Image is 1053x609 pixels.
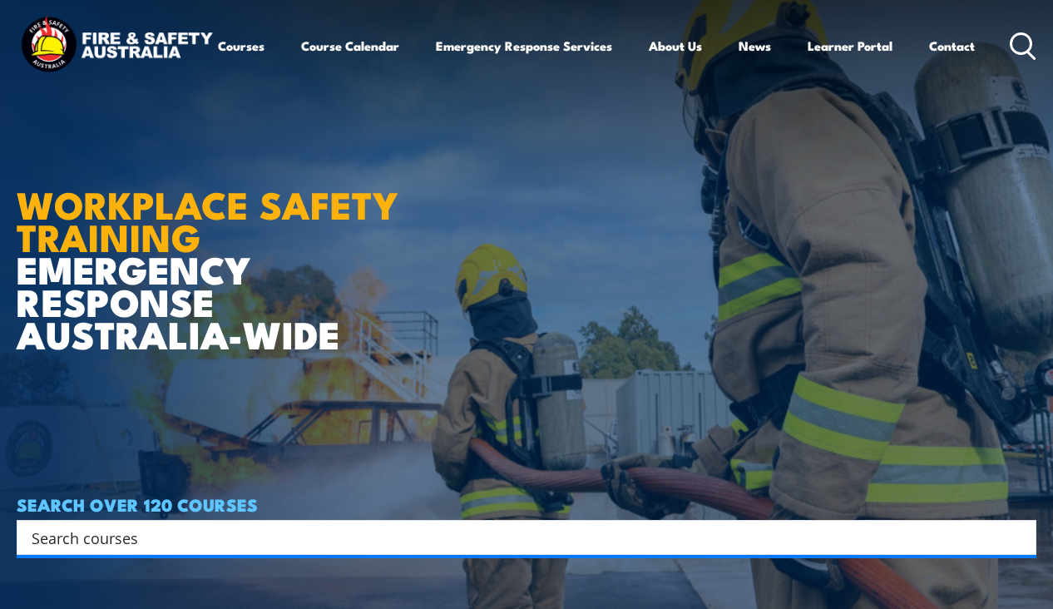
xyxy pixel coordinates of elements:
input: Search input [32,525,1000,550]
a: Contact [929,26,975,66]
a: Emergency Response Services [436,26,612,66]
form: Search form [35,526,1003,549]
a: News [739,26,771,66]
h4: SEARCH OVER 120 COURSES [17,495,1036,513]
button: Search magnifier button [1007,526,1031,549]
a: About Us [649,26,702,66]
a: Learner Portal [808,26,892,66]
strong: WORKPLACE SAFETY TRAINING [17,175,398,265]
h1: EMERGENCY RESPONSE AUSTRALIA-WIDE [17,146,423,350]
a: Course Calendar [301,26,399,66]
a: Courses [218,26,264,66]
